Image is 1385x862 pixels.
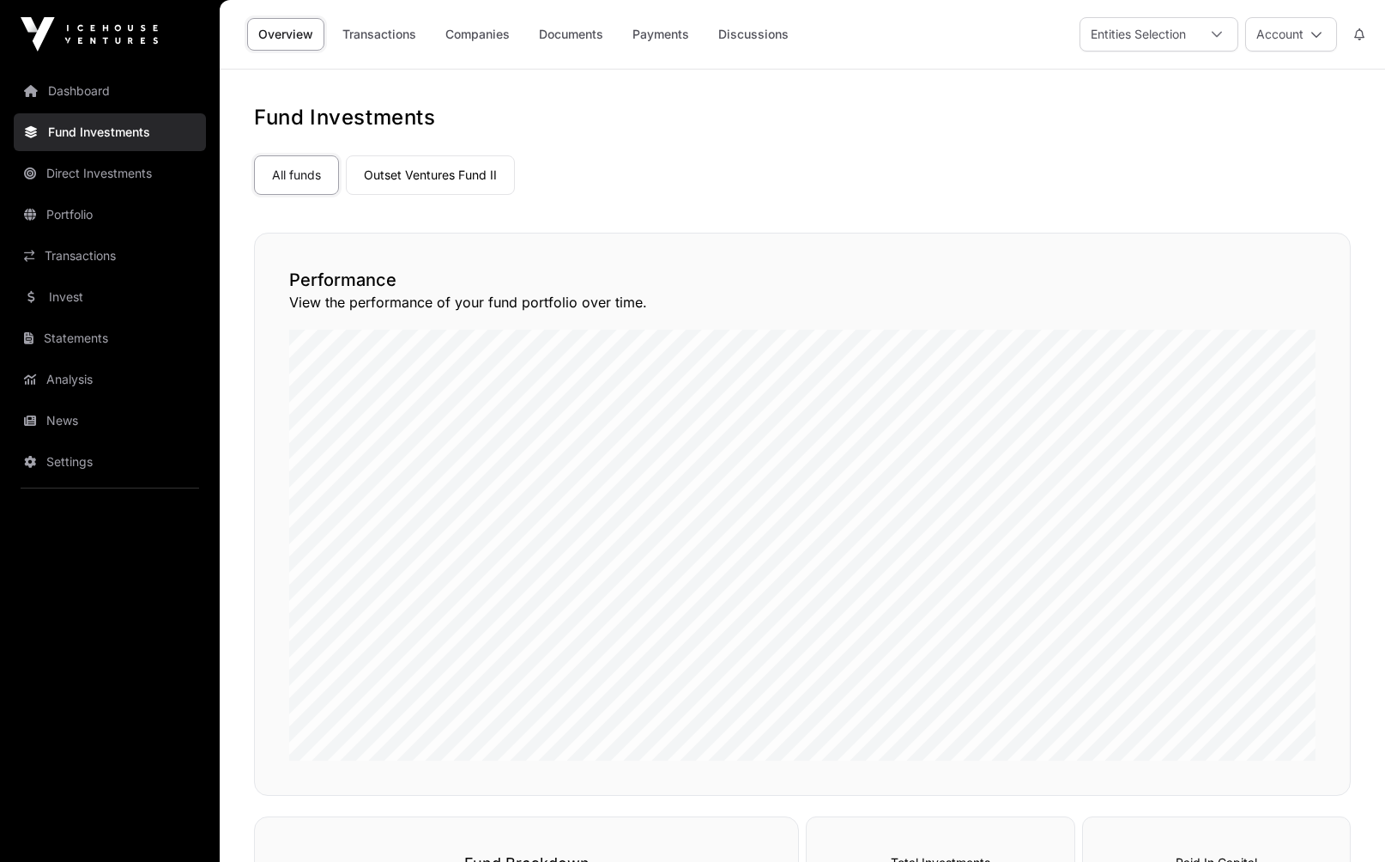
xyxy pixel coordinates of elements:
[14,72,206,110] a: Dashboard
[1299,780,1385,862] iframe: Chat Widget
[14,237,206,275] a: Transactions
[1245,17,1337,52] button: Account
[434,18,521,51] a: Companies
[21,17,158,52] img: Icehouse Ventures Logo
[346,155,515,195] a: Outset Ventures Fund II
[528,18,614,51] a: Documents
[14,319,206,357] a: Statements
[707,18,800,51] a: Discussions
[14,443,206,481] a: Settings
[247,18,324,51] a: Overview
[331,18,427,51] a: Transactions
[289,268,1315,292] h2: Performance
[621,18,700,51] a: Payments
[14,196,206,234] a: Portfolio
[254,104,1351,131] h1: Fund Investments
[1080,18,1196,51] div: Entities Selection
[14,113,206,151] a: Fund Investments
[289,292,1315,313] p: View the performance of your fund portfolio over time.
[14,361,206,398] a: Analysis
[14,278,206,316] a: Invest
[254,155,339,195] a: All funds
[14,155,206,192] a: Direct Investments
[14,402,206,440] a: News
